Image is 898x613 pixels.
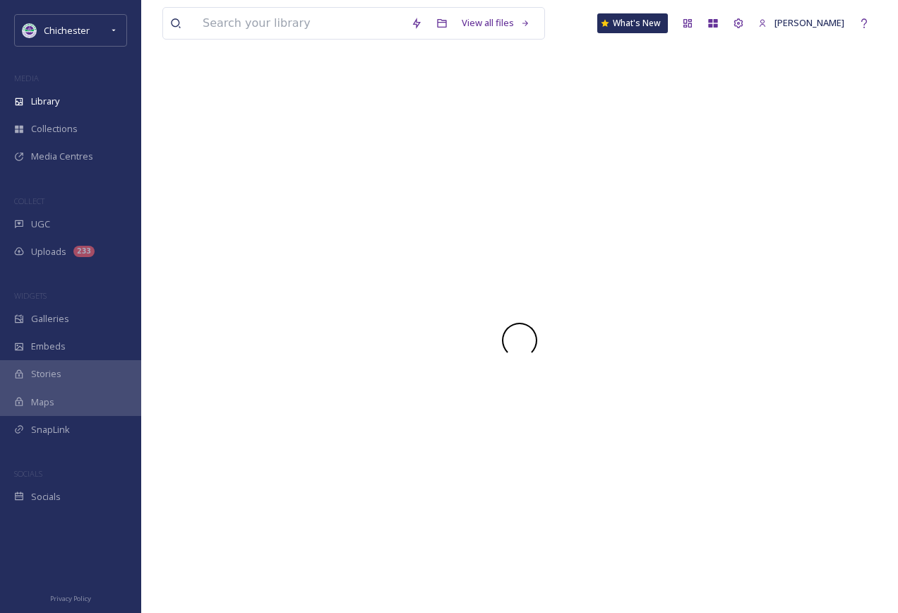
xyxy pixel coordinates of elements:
[50,594,91,603] span: Privacy Policy
[31,122,78,136] span: Collections
[597,13,668,33] a: What's New
[44,24,90,37] span: Chichester
[14,290,47,301] span: WIDGETS
[31,395,54,409] span: Maps
[751,9,851,37] a: [PERSON_NAME]
[31,218,50,231] span: UGC
[774,16,844,29] span: [PERSON_NAME]
[31,340,66,353] span: Embeds
[196,8,404,39] input: Search your library
[31,490,61,504] span: Socials
[14,196,44,206] span: COLLECT
[14,468,42,479] span: SOCIALS
[31,423,70,436] span: SnapLink
[455,9,537,37] a: View all files
[23,23,37,37] img: Logo_of_Chichester_District_Council.png
[31,150,93,163] span: Media Centres
[31,367,61,381] span: Stories
[73,246,95,257] div: 233
[50,589,91,606] a: Privacy Policy
[31,95,59,108] span: Library
[31,245,66,258] span: Uploads
[31,312,69,326] span: Galleries
[14,73,39,83] span: MEDIA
